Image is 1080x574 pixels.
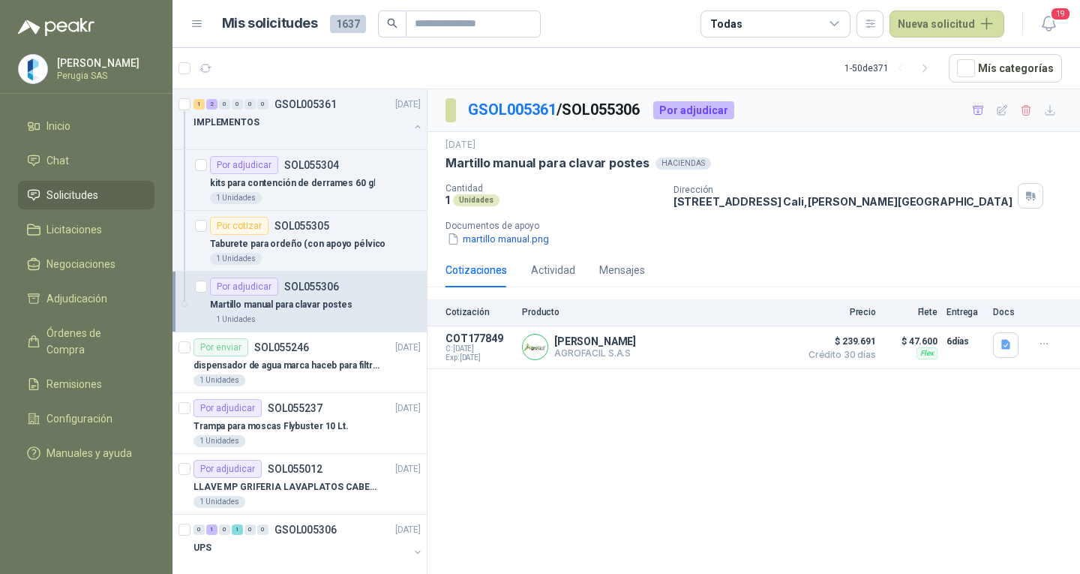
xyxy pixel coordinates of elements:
div: 0 [193,524,205,535]
p: 1 [445,194,450,206]
p: [DATE] [395,523,421,537]
span: 1637 [330,15,366,33]
div: 1 - 50 de 371 [844,56,937,80]
span: Negociaciones [46,256,115,272]
div: Cotizaciones [445,262,507,278]
span: $ 239.691 [801,332,876,350]
p: Perugia SAS [57,71,151,80]
a: Configuración [18,404,154,433]
span: Remisiones [46,376,102,392]
div: 1 [206,524,217,535]
p: [DATE] [445,138,475,152]
a: Por cotizarSOL055305Taburete para ordeño (con apoyo pélvico1 Unidades [172,211,427,272]
div: 1 Unidades [210,192,262,204]
img: Logo peakr [18,18,94,36]
div: 2 [206,99,217,110]
div: Unidades [453,194,499,206]
span: Exp: [DATE] [445,353,513,362]
p: Flete [885,307,937,317]
p: kits para contención de derrames 60 gl [210,176,375,191]
div: 1 Unidades [210,314,262,326]
p: SOL055304 [284,160,339,170]
div: 1 Unidades [193,435,245,447]
div: Flex [916,347,937,359]
p: [DATE] [395,462,421,476]
a: Inicio [18,112,154,140]
p: Dirección [673,185,1012,195]
p: Docs [993,307,1023,317]
span: Configuración [46,410,112,427]
p: GSOL005361 [274,99,337,110]
div: 0 [232,99,243,110]
p: [DATE] [395,341,421,355]
span: Crédito 30 días [801,350,876,359]
p: IMPLEMENTOS [193,116,259,130]
img: Company Logo [19,55,47,83]
div: Todas [710,16,742,32]
button: 19 [1035,11,1062,38]
a: Negociaciones [18,250,154,278]
p: SOL055246 [254,342,309,353]
div: 1 [193,99,205,110]
p: Documentos de apoyo [445,221,1074,231]
img: Company Logo [523,335,547,359]
a: Por enviarSOL055246[DATE] dispensador de agua marca haceb para filtros Nikkei1 Unidades [172,332,427,393]
div: HACIENDAS [655,158,711,170]
p: SOL055306 [284,281,339,292]
div: 0 [244,99,256,110]
div: Actividad [531,262,575,278]
p: [PERSON_NAME] [57,58,151,68]
p: GSOL005306 [274,524,337,535]
h1: Mis solicitudes [222,13,318,35]
span: Solicitudes [46,187,98,203]
div: Por adjudicar [210,156,278,174]
p: Trampa para moscas Flybuster 10 Lt. [193,419,349,434]
p: $ 47.600 [885,332,937,350]
span: Órdenes de Compra [46,325,140,358]
a: Órdenes de Compra [18,319,154,364]
p: SOL055305 [274,221,329,231]
a: 0 1 0 1 0 0 GSOL005306[DATE] UPS [193,521,424,569]
button: martillo manual.png [445,231,550,247]
a: Licitaciones [18,215,154,244]
a: Remisiones [18,370,154,398]
p: Precio [801,307,876,317]
p: COT177849 [445,332,513,344]
a: GSOL005361 [468,101,556,119]
div: Por adjudicar [653,101,734,119]
p: LLAVE MP GRIFERIA LAVAPLATOS CABEZA EXTRAIBLE [193,480,380,494]
div: Por adjudicar [210,278,278,296]
div: 1 Unidades [193,374,245,386]
div: 0 [244,524,256,535]
p: Taburete para ordeño (con apoyo pélvico [210,237,385,251]
div: 1 Unidades [210,253,262,265]
a: Solicitudes [18,181,154,209]
div: Por adjudicar [193,399,262,417]
a: Adjudicación [18,284,154,313]
p: Entrega [946,307,984,317]
p: [DATE] [395,401,421,416]
span: Licitaciones [46,221,102,238]
p: [PERSON_NAME] [554,335,636,347]
p: AGROFACIL S.A.S [554,347,636,359]
p: dispensador de agua marca haceb para filtros Nikkei [193,359,380,373]
a: Por adjudicarSOL055304kits para contención de derrames 60 gl1 Unidades [172,150,427,211]
span: Inicio [46,118,70,134]
span: Adjudicación [46,290,107,307]
p: / SOL055306 [468,98,641,122]
div: Mensajes [599,262,645,278]
p: Martillo manual para clavar postes [210,298,352,312]
span: search [387,18,397,29]
div: 0 [257,524,268,535]
p: [DATE] [395,98,421,112]
p: Martillo manual para clavar postes [445,155,649,171]
button: Nueva solicitud [889,11,1004,38]
div: 0 [219,99,230,110]
p: Cotización [445,307,513,317]
p: SOL055012 [268,464,322,474]
a: Por adjudicarSOL055237[DATE] Trampa para moscas Flybuster 10 Lt.1 Unidades [172,393,427,454]
a: Por adjudicarSOL055306Martillo manual para clavar postes1 Unidades [172,272,427,332]
button: Mís categorías [949,54,1062,83]
div: Por adjudicar [193,460,262,478]
div: Por cotizar [210,217,268,235]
